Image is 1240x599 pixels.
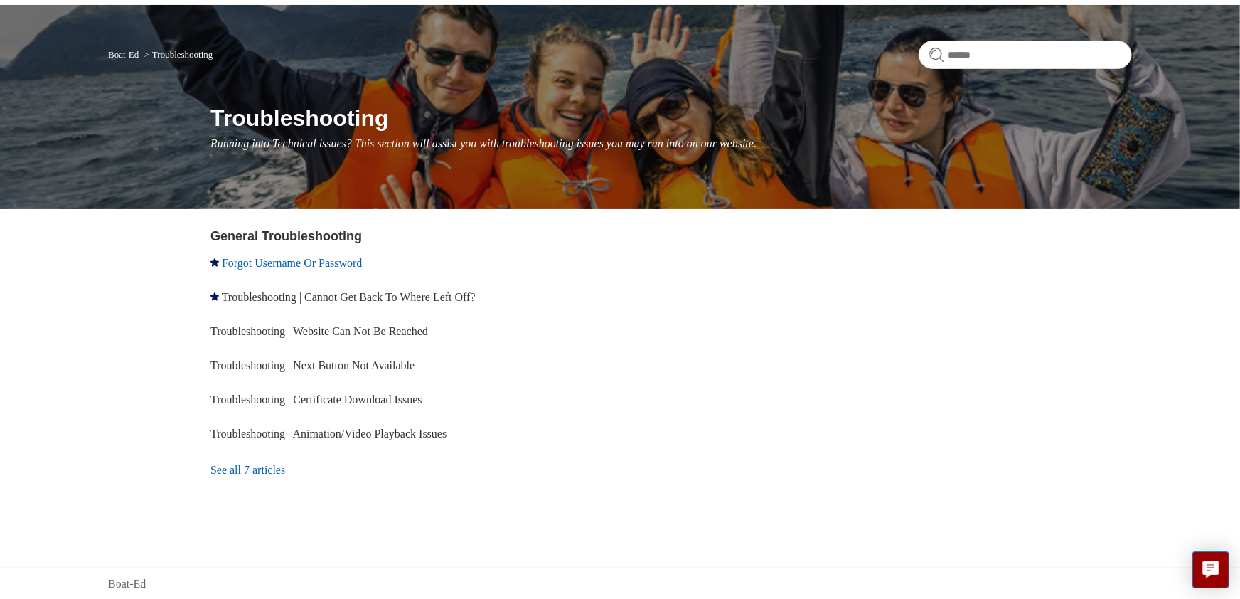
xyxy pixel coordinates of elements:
[210,101,1132,135] h1: Troubleshooting
[210,325,428,337] a: Troubleshooting | Website Can Not Be Reached
[1192,551,1229,588] button: Live chat
[210,292,219,301] svg: Promoted article
[210,258,219,267] svg: Promoted article
[210,135,1132,152] p: Running into Technical issues? This section will assist you with troubleshooting issues you may r...
[210,359,415,371] a: Troubleshooting | Next Button Not Available
[210,229,362,243] a: General Troubleshooting
[222,257,362,269] a: Forgot Username Or Password
[108,49,141,60] li: Boat-Ed
[210,451,625,489] a: See all 7 articles
[210,428,447,440] a: Troubleshooting | Animation/Video Playback Issues
[108,576,146,593] a: Boat-Ed
[210,393,422,405] a: Troubleshooting | Certificate Download Issues
[141,49,213,60] li: Troubleshooting
[222,291,476,303] a: Troubleshooting | Cannot Get Back To Where Left Off?
[919,41,1132,69] input: Search
[108,49,139,60] a: Boat-Ed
